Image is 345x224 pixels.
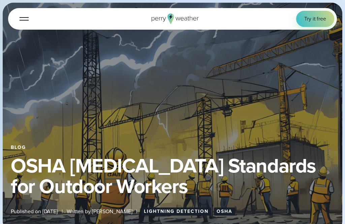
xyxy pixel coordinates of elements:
[11,156,334,197] h1: OSHA [MEDICAL_DATA] Standards for Outdoor Workers
[11,145,334,150] div: Blog
[62,207,63,216] span: |
[296,11,334,27] a: Try it free
[136,207,137,216] span: |
[141,207,211,216] a: Lightning Detection
[214,207,235,216] a: OSHA
[67,207,132,216] span: Written by [PERSON_NAME]
[304,15,326,23] span: Try it free
[11,207,58,216] span: Published on [DATE]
